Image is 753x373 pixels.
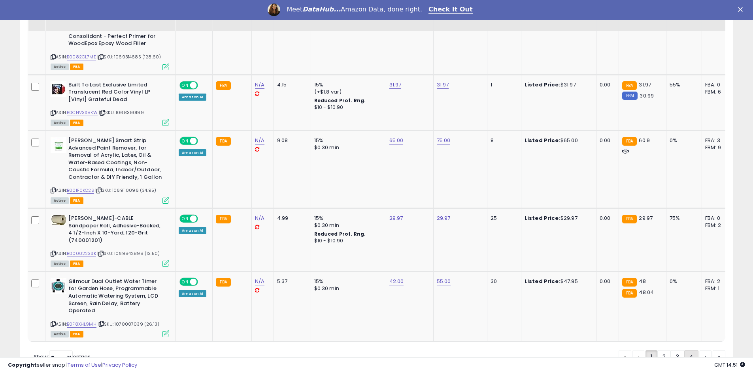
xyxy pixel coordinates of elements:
[639,81,651,88] span: 31.97
[180,279,190,285] span: ON
[314,81,380,88] div: 15%
[67,187,94,194] a: B001F0KO2S
[197,138,209,144] span: OFF
[68,137,164,183] b: [PERSON_NAME] Smart Strip Advanced Paint Remover, for Removal of Acrylic, Latex, Oil & Water-Base...
[389,81,402,89] a: 31.97
[255,277,264,285] a: N/A
[639,214,653,222] span: 29.97
[68,215,164,246] b: [PERSON_NAME]-CABLE Sandpaper Roll, Adhesive-Backed, 4 1/2-Inch X 10-Yard, 120-Grit (740001201)
[622,92,638,100] small: FBM
[645,350,657,364] a: 1
[437,214,451,222] a: 29.97
[67,250,96,257] a: B0000223SK
[179,227,206,234] div: Amazon AI
[180,138,190,144] span: ON
[70,197,83,204] span: FBA
[68,278,164,317] b: Gilmour Dual Outlet Water Timer for Garden Hose, Programmable Automatic Watering System, LCD Scre...
[216,81,230,90] small: FBA
[622,289,637,298] small: FBA
[70,120,83,126] span: FBA
[51,137,169,203] div: ASIN:
[622,278,637,287] small: FBA
[95,187,156,193] span: | SKU: 1069110096 (34.95)
[639,137,650,144] span: 60.9
[491,215,515,222] div: 25
[314,144,380,151] div: $0.30 min
[34,353,91,360] span: Show: entries
[51,120,69,126] span: All listings currently available for purchase on Amazon
[8,362,137,369] div: seller snap | |
[437,81,449,89] a: 31.97
[51,81,169,125] div: ASIN:
[600,215,613,222] div: 0.00
[525,214,561,222] b: Listed Price:
[639,289,654,296] span: 48.04
[51,278,169,336] div: ASIN:
[622,215,637,223] small: FBA
[51,11,169,69] div: ASIN:
[705,137,731,144] div: FBA: 3
[255,214,264,222] a: N/A
[302,6,341,13] i: DataHub...
[718,353,720,361] span: »
[705,144,731,151] div: FBM: 9
[314,215,380,222] div: 15%
[67,109,98,116] a: B0CNV3S8KW
[179,94,206,101] div: Amazon AI
[491,278,515,285] div: 30
[670,137,696,144] div: 0%
[705,353,706,361] span: ›
[51,261,69,267] span: All listings currently available for purchase on Amazon
[389,137,404,144] a: 65.00
[180,216,190,222] span: ON
[600,81,613,88] div: 0.00
[525,277,561,285] b: Listed Price:
[705,215,731,222] div: FBA: 0
[705,81,731,88] div: FBA: 0
[314,285,380,292] div: $0.30 min
[657,350,671,364] a: 2
[437,137,451,144] a: 75.00
[314,97,366,104] b: Reduced Prof. Rng.
[640,92,654,99] span: 30.99
[491,137,515,144] div: 8
[67,54,96,60] a: B0082GL7ME
[277,137,305,144] div: 9.08
[216,137,230,146] small: FBA
[622,137,637,146] small: FBA
[268,4,280,16] img: Profile image for Georgie
[70,261,83,267] span: FBA
[670,81,696,88] div: 55%
[705,285,731,292] div: FBM: 1
[51,278,66,294] img: 41KNcNCz7uL._SL40_.jpg
[600,137,613,144] div: 0.00
[314,231,366,237] b: Reduced Prof. Rng.
[525,81,590,88] div: $31.97
[180,82,190,88] span: ON
[255,137,264,144] a: N/A
[51,137,66,153] img: 31i7xByT3sL._SL40_.jpg
[389,277,404,285] a: 42.00
[216,215,230,223] small: FBA
[67,321,96,328] a: B0F8XHL9MH
[197,216,209,222] span: OFF
[255,81,264,89] a: N/A
[314,137,380,144] div: 15%
[437,277,451,285] a: 55.00
[525,278,590,285] div: $47.95
[197,82,209,88] span: OFF
[671,350,684,364] a: 3
[197,279,209,285] span: OFF
[491,81,515,88] div: 1
[179,149,206,156] div: Amazon AI
[97,250,160,257] span: | SKU: 1069842898 (13.50)
[314,238,380,244] div: $10 - $10.90
[287,6,422,13] div: Meet Amazon Data, done right.
[622,81,637,90] small: FBA
[670,278,696,285] div: 0%
[705,222,731,229] div: FBM: 2
[705,278,731,285] div: FBA: 2
[639,277,645,285] span: 48
[684,350,698,364] a: 4
[8,361,37,369] strong: Copyright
